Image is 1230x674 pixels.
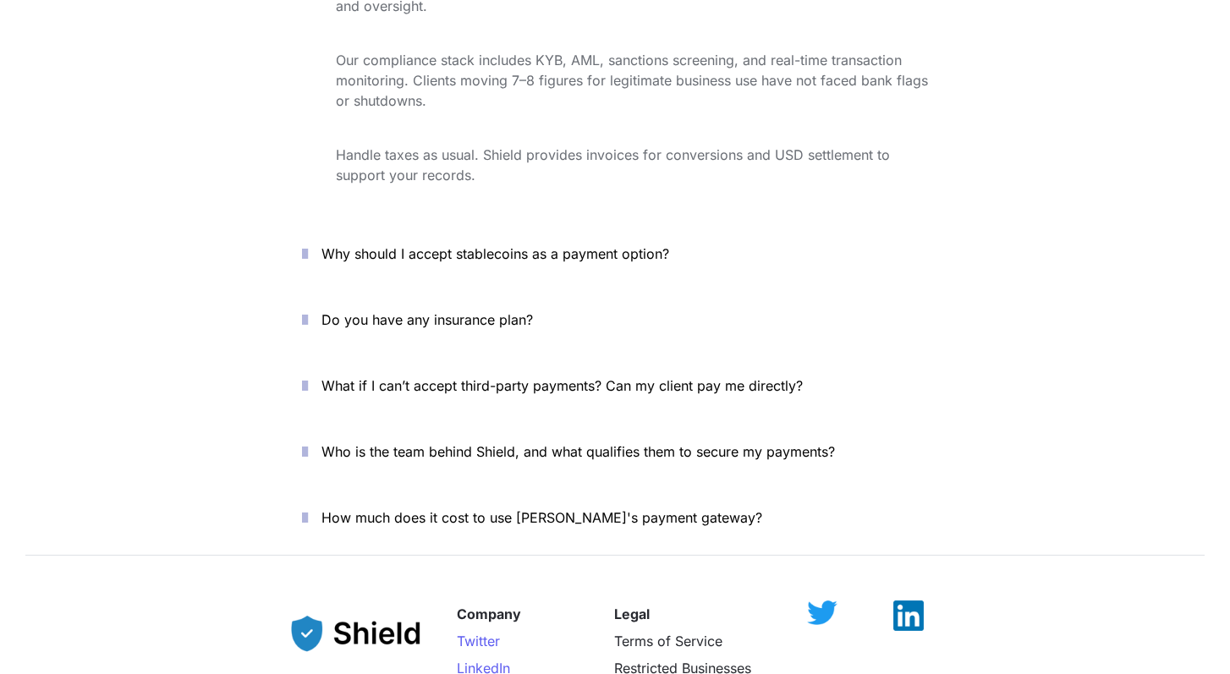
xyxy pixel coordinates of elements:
[614,606,650,622] strong: Legal
[457,606,521,622] strong: Company
[321,509,762,526] span: How much does it cost to use [PERSON_NAME]'s payment gateway?
[336,146,894,184] span: Handle taxes as usual. Shield provides invoices for conversions and USD settlement to support you...
[277,491,953,544] button: How much does it cost to use [PERSON_NAME]'s payment gateway?
[336,52,932,109] span: Our compliance stack includes KYB, AML, sanctions screening, and real-time transaction monitoring...
[457,633,500,649] a: Twitter
[614,633,722,649] a: Terms of Service
[277,425,953,478] button: Who is the team behind Shield, and what qualifies them to secure my payments?
[321,245,669,262] span: Why should I accept stablecoins as a payment option?
[321,377,803,394] span: What if I can’t accept third-party payments? Can my client pay me directly?
[321,311,533,328] span: Do you have any insurance plan?
[277,293,953,346] button: Do you have any insurance plan?
[277,359,953,412] button: What if I can’t accept third-party payments? Can my client pay me directly?
[277,227,953,280] button: Why should I accept stablecoins as a payment option?
[321,443,835,460] span: Who is the team behind Shield, and what qualifies them to secure my payments?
